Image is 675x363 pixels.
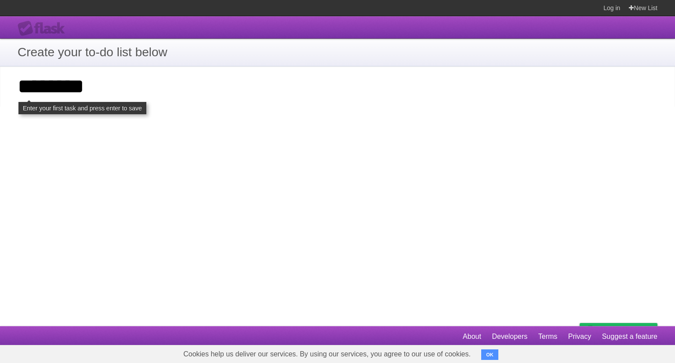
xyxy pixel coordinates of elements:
a: Suggest a feature [602,328,657,345]
a: Buy me a coffee [580,323,657,339]
a: Developers [492,328,527,345]
img: Buy me a coffee [584,323,596,338]
span: Buy me a coffee [598,323,653,339]
a: Privacy [568,328,591,345]
button: OK [481,349,498,360]
h1: Create your to-do list below [18,43,657,62]
span: Cookies help us deliver our services. By using our services, you agree to our use of cookies. [174,345,479,363]
a: Terms [538,328,558,345]
div: Flask [18,21,70,36]
a: About [463,328,481,345]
